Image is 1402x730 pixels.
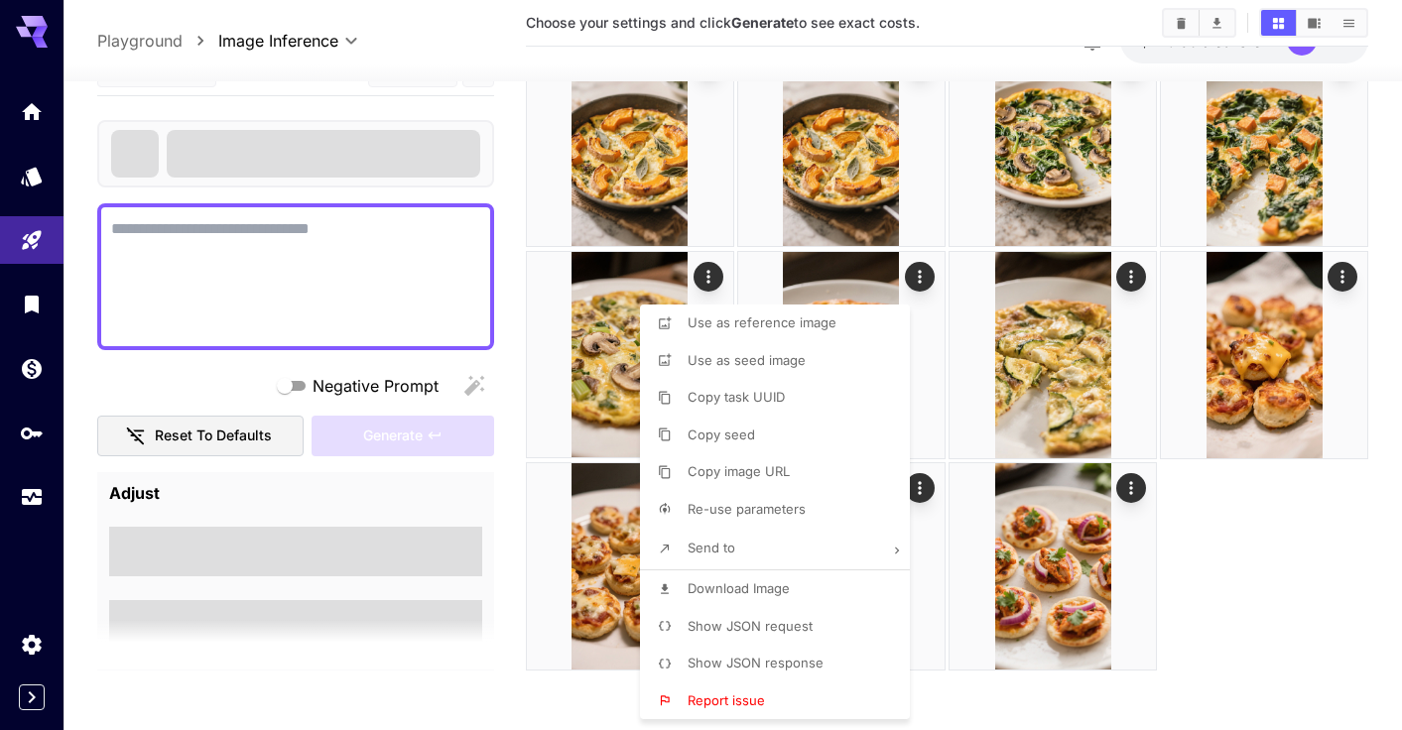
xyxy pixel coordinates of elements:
span: Download Image [688,580,790,596]
span: Re-use parameters [688,501,806,517]
span: Copy image URL [688,463,790,479]
span: Report issue [688,692,765,708]
span: Use as reference image [688,314,836,330]
span: Use as seed image [688,352,806,368]
span: Copy seed [688,426,755,442]
span: Show JSON response [688,655,824,670]
span: Send to [688,540,735,555]
span: Show JSON request [688,618,813,634]
span: Copy task UUID [688,389,785,405]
